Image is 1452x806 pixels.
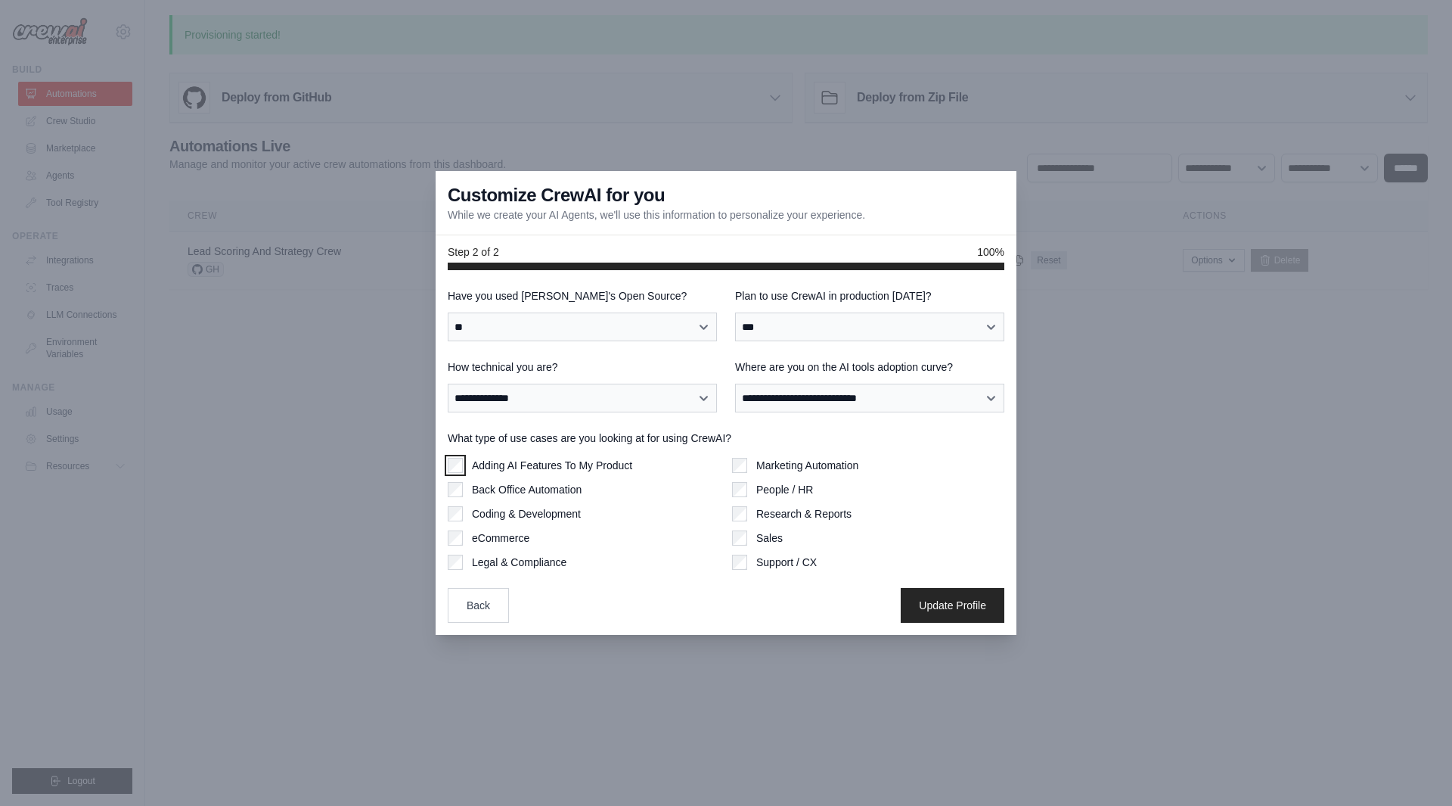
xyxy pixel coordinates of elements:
label: Research & Reports [756,506,852,521]
button: Update Profile [901,588,1004,623]
p: While we create your AI Agents, we'll use this information to personalize your experience. [448,207,865,223]
label: What type of use cases are you looking at for using CrewAI? [448,431,1004,446]
label: Adding AI Features To My Product [472,458,632,473]
label: How technical you are? [448,359,717,375]
label: Have you used [PERSON_NAME]'s Open Source? [448,288,717,303]
label: Back Office Automation [472,482,582,497]
label: People / HR [756,482,813,497]
h3: Customize CrewAI for you [448,183,665,207]
label: Legal & Compliance [472,555,566,570]
button: Back [448,588,509,623]
label: Plan to use CrewAI in production [DATE]? [735,288,1004,303]
span: 100% [977,244,1004,260]
span: Step 2 of 2 [448,244,499,260]
label: Support / CX [756,555,817,570]
label: Where are you on the AI tools adoption curve? [735,359,1004,375]
label: Sales [756,531,783,546]
label: eCommerce [472,531,529,546]
label: Coding & Development [472,506,581,521]
label: Marketing Automation [756,458,858,473]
